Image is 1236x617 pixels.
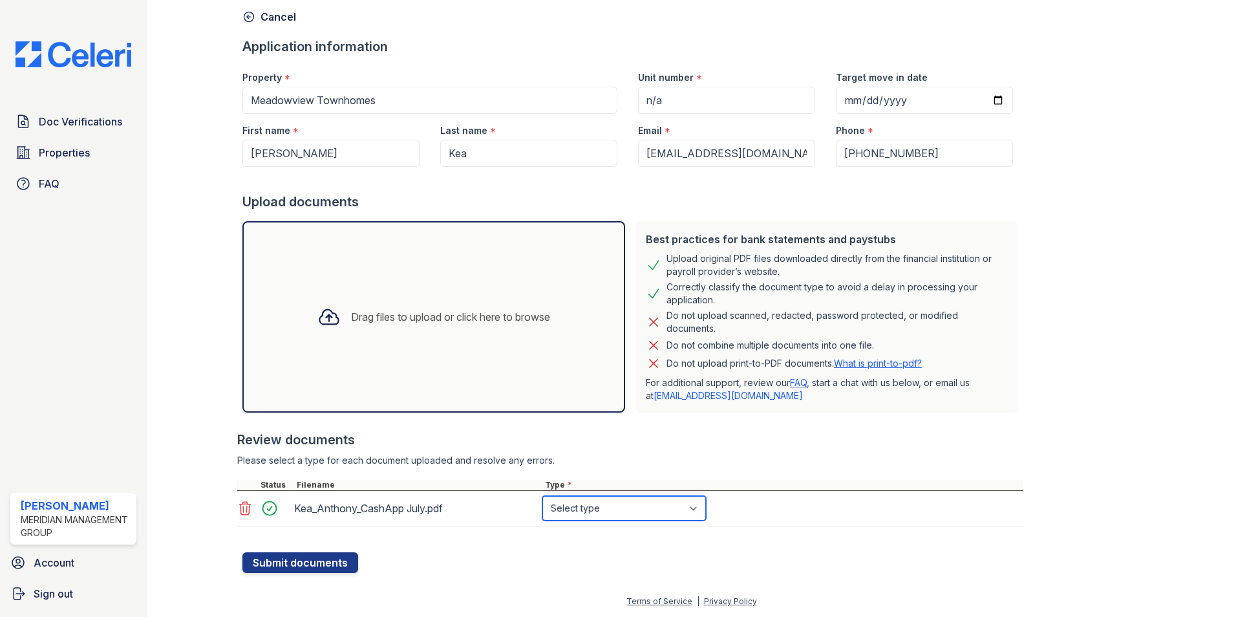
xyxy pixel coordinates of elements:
[258,480,294,490] div: Status
[34,586,73,601] span: Sign out
[5,41,142,67] img: CE_Logo_Blue-a8612792a0a2168367f1c8372b55b34899dd931a85d93a1a3d3e32e68fde9ad4.png
[836,71,928,84] label: Target move in date
[542,480,1023,490] div: Type
[237,454,1023,467] div: Please select a type for each document uploaded and resolve any errors.
[638,71,694,84] label: Unit number
[34,555,74,570] span: Account
[21,498,131,514] div: [PERSON_NAME]
[626,596,692,606] a: Terms of Service
[5,581,142,607] a: Sign out
[10,140,136,166] a: Properties
[638,124,662,137] label: Email
[21,514,131,539] div: Meridian Management Group
[654,390,803,401] a: [EMAIL_ADDRESS][DOMAIN_NAME]
[836,124,865,137] label: Phone
[10,171,136,197] a: FAQ
[790,377,807,388] a: FAQ
[242,124,290,137] label: First name
[10,109,136,135] a: Doc Verifications
[5,550,142,576] a: Account
[237,431,1023,449] div: Review documents
[666,281,1008,307] div: Correctly classify the document type to avoid a delay in processing your application.
[294,498,537,519] div: Kea_Anthony_CashApp July.pdf
[666,252,1008,278] div: Upload original PDF files downloaded directly from the financial institution or payroll provider’...
[242,193,1023,211] div: Upload documents
[242,552,358,573] button: Submit documents
[646,232,1008,247] div: Best practices for bank statements and paystubs
[834,358,922,369] a: What is print-to-pdf?
[242,38,1023,56] div: Application information
[351,309,550,325] div: Drag files to upload or click here to browse
[666,357,922,370] p: Do not upload print-to-PDF documents.
[666,309,1008,335] div: Do not upload scanned, redacted, password protected, or modified documents.
[39,145,90,160] span: Properties
[242,9,296,25] a: Cancel
[666,338,874,353] div: Do not combine multiple documents into one file.
[697,596,699,606] div: |
[440,124,487,137] label: Last name
[39,114,122,129] span: Doc Verifications
[294,480,542,490] div: Filename
[242,71,282,84] label: Property
[704,596,757,606] a: Privacy Policy
[646,376,1008,402] p: For additional support, review our , start a chat with us below, or email us at
[39,176,59,191] span: FAQ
